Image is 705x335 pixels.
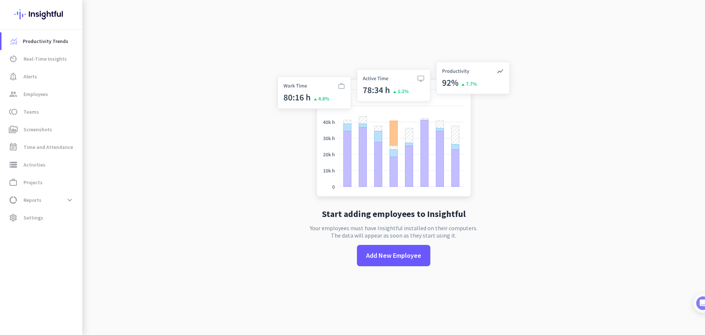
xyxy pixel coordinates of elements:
span: Add New Employee [366,251,421,260]
i: perm_media [9,125,18,134]
img: no-search-results [272,57,515,204]
span: Projects [23,178,43,187]
a: settingsSettings [1,209,82,227]
button: Add New Employee [357,245,430,266]
a: event_noteTime and Attendance [1,138,82,156]
span: Alerts [23,72,37,81]
span: Real-Time Insights [23,54,67,63]
span: Reports [23,196,41,204]
i: data_usage [9,196,18,204]
a: notification_importantAlerts [1,68,82,85]
i: settings [9,213,18,222]
i: work_outline [9,178,18,187]
i: toll [9,107,18,116]
span: Activities [23,160,46,169]
span: Settings [23,213,43,222]
i: storage [9,160,18,169]
p: Your employees must have Insightful installed on their computers. The data will appear as soon as... [310,224,477,239]
i: event_note [9,143,18,152]
img: menu-item [10,38,17,44]
span: Time and Attendance [23,143,73,152]
a: groupEmployees [1,85,82,103]
a: perm_mediaScreenshots [1,121,82,138]
a: work_outlineProjects [1,174,82,191]
span: Productivity Trends [23,37,68,46]
i: av_timer [9,54,18,63]
i: group [9,90,18,99]
a: storageActivities [1,156,82,174]
span: Teams [23,107,39,116]
button: expand_more [63,193,76,207]
span: Screenshots [23,125,52,134]
i: notification_important [9,72,18,81]
a: menu-itemProductivity Trends [1,32,82,50]
h2: Start adding employees to Insightful [322,210,466,218]
a: data_usageReportsexpand_more [1,191,82,209]
a: tollTeams [1,103,82,121]
span: Employees [23,90,48,99]
a: av_timerReal-Time Insights [1,50,82,68]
